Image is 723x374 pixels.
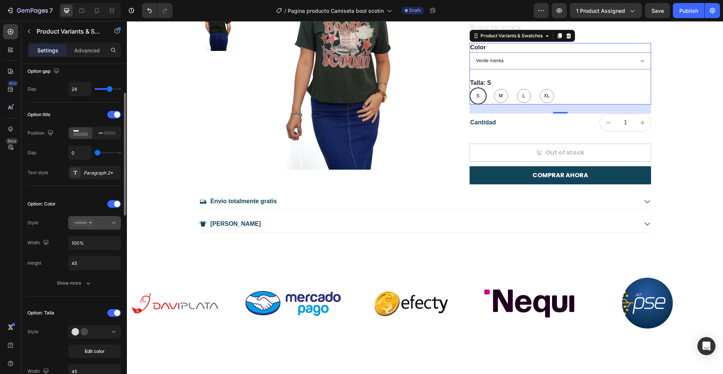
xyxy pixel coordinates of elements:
input: Auto [69,236,120,250]
p: 7 [49,6,53,15]
div: Open Intercom Messenger [697,337,715,355]
button: 1 product assigned [570,3,642,18]
div: Option: Color [27,201,56,207]
img: [object Object] [236,260,332,305]
p: Cantidad [343,98,431,106]
img: [object Object] [355,258,450,308]
div: Option: Talla [27,310,54,316]
legend: Color [343,22,360,31]
span: M [371,72,378,78]
div: Style [27,328,38,335]
span: Edit color [85,348,105,355]
img: [object Object] [473,235,568,330]
div: Position [27,128,55,138]
p: Product Variants & Swatches [37,27,101,36]
input: Auto [69,146,91,159]
button: increment [507,93,525,110]
div: Option gap [27,66,61,77]
div: 450 [7,80,18,86]
button: decrement [473,93,490,110]
span: Draft [409,7,421,14]
button: Publish [673,3,705,18]
button: COMPRAR AHORA [343,145,524,163]
button: Out of stock [343,123,524,141]
div: Product Variants & Swatches [352,11,417,18]
input: Auto [69,256,120,270]
iframe: Design area [127,21,723,348]
p: Settings [37,46,58,54]
button: Show more [27,276,121,290]
p: [PERSON_NAME] [84,199,134,207]
p: Advanced [74,46,100,54]
img: [object Object] [119,270,214,295]
div: Paragraph 2* [84,170,119,176]
span: XL [415,72,424,78]
div: Gap [27,86,36,92]
img: [object Object] [0,235,96,330]
button: Save [645,3,670,18]
div: Width [27,238,50,248]
legend: Talla: S [343,57,365,67]
div: COMPRAR AHORA [406,150,461,158]
div: Gap [27,149,36,156]
input: Auto [69,82,91,96]
div: Text style [27,169,48,176]
div: Style [27,219,38,226]
div: Option title [27,111,50,118]
span: Save [651,8,664,14]
input: quantity [490,93,507,110]
div: Publish [679,7,698,15]
div: Height [27,260,41,267]
div: Beta [6,138,18,144]
div: Undo/Redo [142,3,172,18]
button: Edit color [68,345,121,358]
div: Show more [57,279,92,287]
span: L [394,72,400,78]
div: Out of stock [418,128,458,136]
p: Envío totalmente gratis [84,176,150,184]
span: 1 product assigned [576,7,625,15]
span: / [284,7,286,15]
span: Pagina producto Camiseta bool scotin [288,7,384,15]
button: 7 [3,3,56,18]
span: S [348,72,354,78]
